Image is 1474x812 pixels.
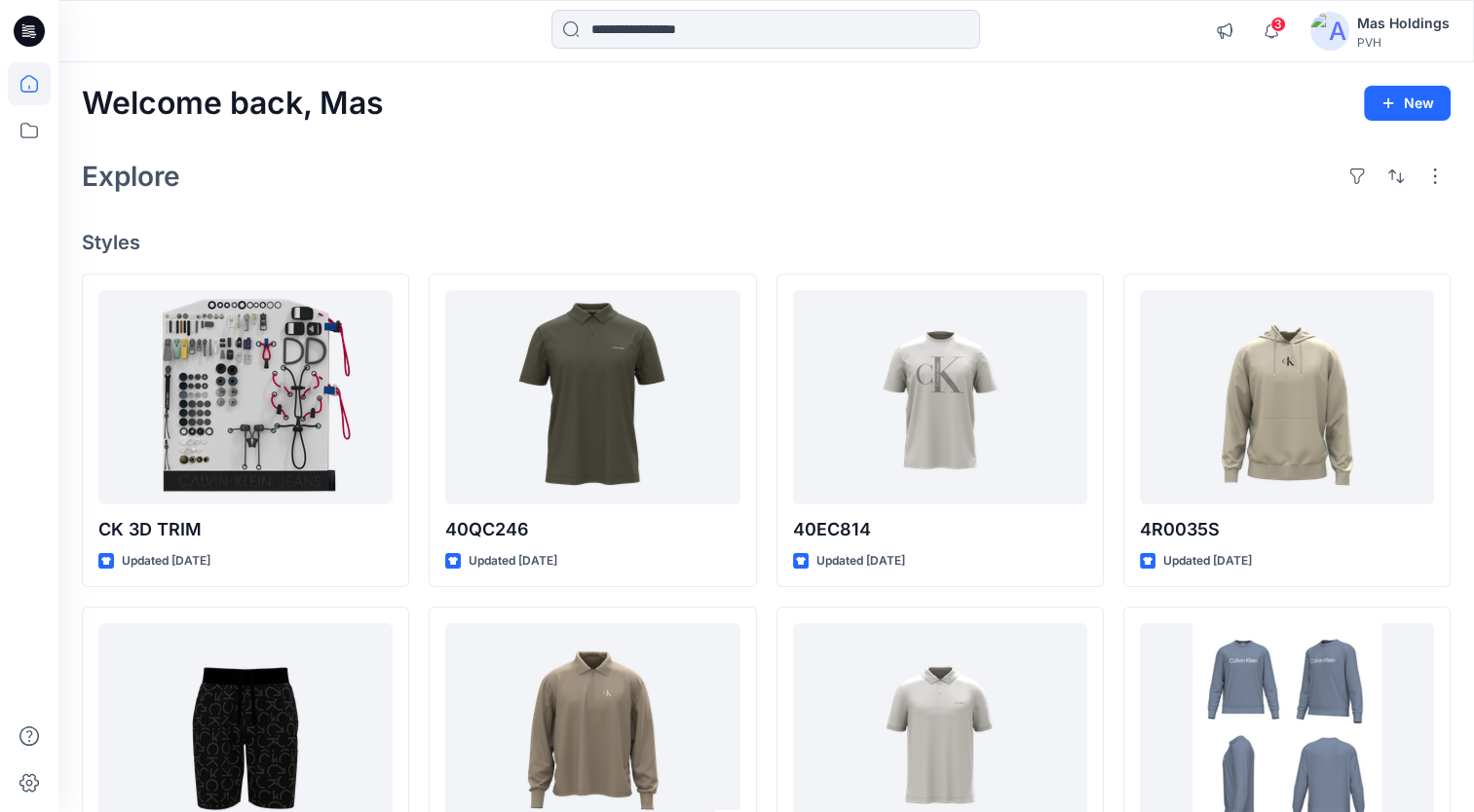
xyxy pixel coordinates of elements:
[469,551,557,572] p: Updated [DATE]
[445,290,739,504] a: 40QC246
[1357,12,1450,35] div: Mas Holdings
[793,290,1087,504] a: 40EC814
[1140,516,1434,543] p: 4R0035S
[82,231,1451,254] h4: Styles
[122,551,210,572] p: Updated [DATE]
[98,290,393,504] a: CK 3D TRIM
[1270,17,1286,32] span: 3
[1140,290,1434,504] a: 4R0035S
[793,516,1087,543] p: 40EC814
[1364,86,1451,121] button: New
[1310,12,1349,51] img: avatar
[1357,35,1450,50] div: PVH
[816,551,905,572] p: Updated [DATE]
[445,516,739,543] p: 40QC246
[1163,551,1252,572] p: Updated [DATE]
[98,516,393,543] p: CK 3D TRIM
[82,86,384,122] h2: Welcome back, Mas
[82,161,180,192] h2: Explore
